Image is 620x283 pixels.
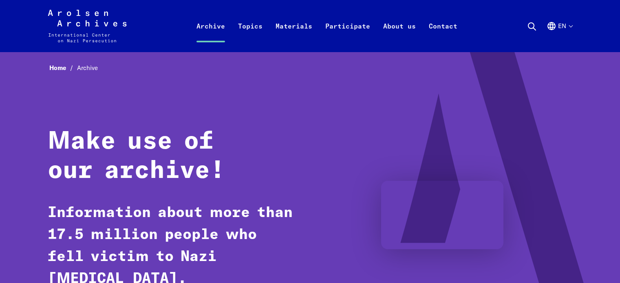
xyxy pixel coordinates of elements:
[48,62,573,75] nav: Breadcrumb
[422,20,464,52] a: Contact
[190,20,232,52] a: Archive
[77,64,98,72] span: Archive
[190,10,464,42] nav: Primary
[377,20,422,52] a: About us
[269,20,319,52] a: Materials
[547,21,572,50] button: English, language selection
[232,20,269,52] a: Topics
[49,64,77,72] a: Home
[48,127,296,186] h1: Make use of our archive!
[319,20,377,52] a: Participate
